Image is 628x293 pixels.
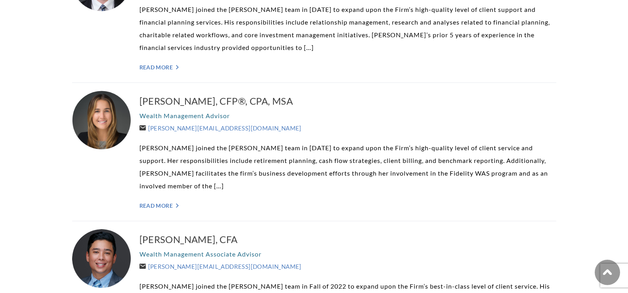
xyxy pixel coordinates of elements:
a: [PERSON_NAME][EMAIL_ADDRESS][DOMAIN_NAME] [139,124,302,132]
p: Wealth Management Advisor [139,109,556,122]
a: Read More "> [139,202,556,209]
p: [PERSON_NAME] joined the [PERSON_NAME] team in [DATE] to expand upon the Firm’s high-quality leve... [139,142,556,192]
p: Wealth Management Associate Advisor [139,248,556,260]
p: [PERSON_NAME] joined the [PERSON_NAME] team in [DATE] to expand upon the Firm’s high-quality leve... [139,3,556,54]
a: [PERSON_NAME][EMAIL_ADDRESS][DOMAIN_NAME] [139,263,302,270]
a: [PERSON_NAME], CFP®, CPA, MSA [139,95,556,107]
a: Read More "> [139,64,556,71]
a: [PERSON_NAME], CFA [139,233,556,246]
